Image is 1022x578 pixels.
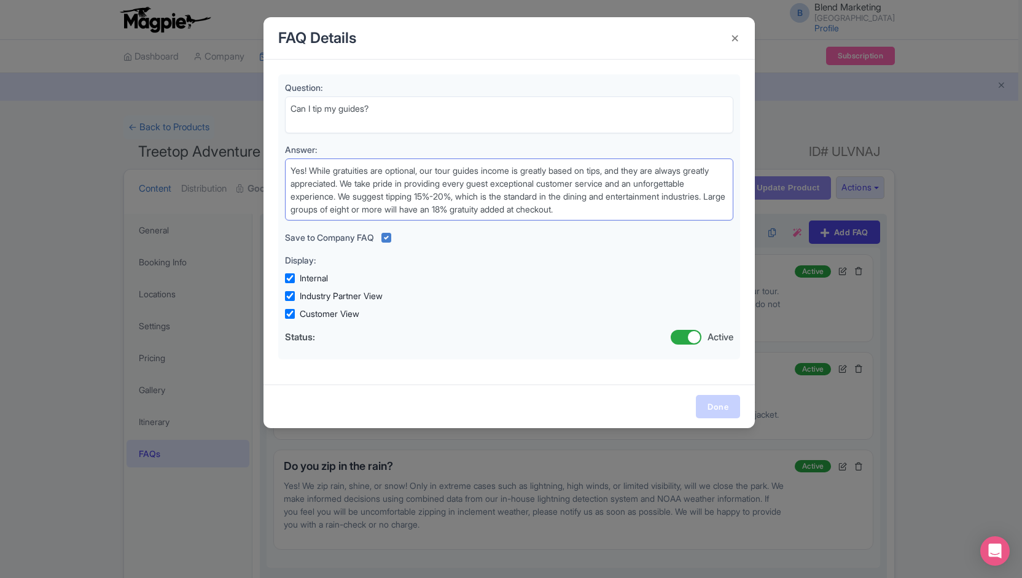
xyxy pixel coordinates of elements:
[285,143,733,156] label: Answer:
[285,254,733,267] label: Display:
[285,81,733,94] label: Question:
[285,231,374,244] label: Save to Company FAQ
[300,271,328,284] label: Internal
[278,27,356,49] h4: FAQ Details
[980,536,1010,566] div: Open Intercom Messenger
[696,395,740,418] a: Done
[300,307,359,320] label: Customer View
[300,289,383,302] label: Industry Partner View
[708,330,733,345] span: Active
[285,330,315,345] b: Status:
